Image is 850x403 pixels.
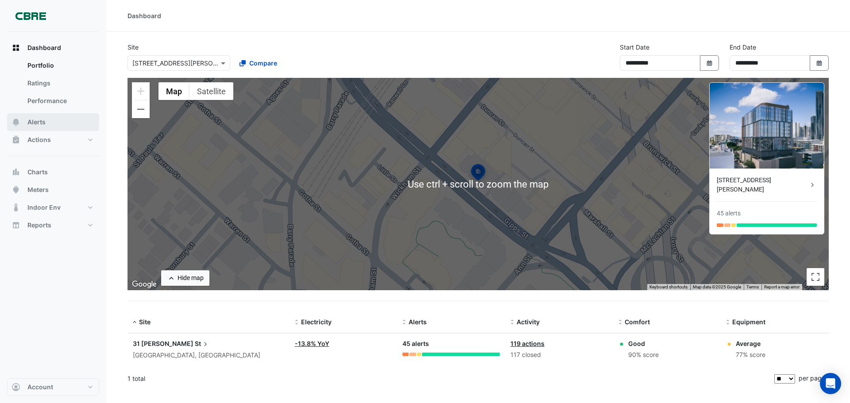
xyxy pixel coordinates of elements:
span: Charts [27,168,48,177]
div: Good [628,339,659,348]
img: Google [130,279,159,290]
a: Ratings [20,74,99,92]
label: Site [127,42,139,52]
div: Open Intercom Messenger [820,373,841,394]
app-icon: Dashboard [12,43,20,52]
div: 45 alerts [402,339,500,349]
button: Account [7,378,99,396]
button: Zoom out [132,100,150,118]
img: Company Logo [11,7,50,25]
div: Average [736,339,765,348]
button: Dashboard [7,39,99,57]
div: 77% score [736,350,765,360]
app-icon: Actions [12,135,20,144]
span: Alerts [409,318,427,326]
span: St [195,339,210,349]
button: Actions [7,131,99,149]
div: Hide map [178,273,204,283]
a: Performance [20,92,99,110]
span: Actions [27,135,51,144]
div: Dashboard [127,11,161,20]
a: -13.8% YoY [295,340,329,347]
div: Dashboard [7,57,99,113]
span: Map data ©2025 Google [693,284,741,289]
button: Zoom in [132,82,150,100]
div: 45 alerts [717,209,741,218]
button: Reports [7,216,99,234]
span: Indoor Env [27,203,61,212]
button: Show street map [158,82,189,100]
div: 117 closed [510,350,608,360]
span: Comfort [625,318,650,326]
button: Hide map [161,270,209,286]
app-icon: Meters [12,185,20,194]
button: Alerts [7,113,99,131]
button: Compare [234,55,283,71]
button: Toggle fullscreen view [807,268,824,286]
span: Account [27,383,53,391]
fa-icon: Select Date [706,59,714,67]
app-icon: Charts [12,168,20,177]
a: 119 actions [510,340,545,347]
a: Report a map error [764,284,800,289]
button: Charts [7,163,99,181]
span: Meters [27,185,49,194]
span: Compare [249,58,277,68]
div: 1 total [127,368,773,390]
span: Electricity [301,318,332,326]
app-icon: Alerts [12,118,20,127]
button: Meters [7,181,99,199]
label: End Date [730,42,756,52]
span: Site [139,318,151,326]
button: Show satellite imagery [189,82,233,100]
img: 31 Duncan St [710,83,824,169]
span: Alerts [27,118,46,127]
div: [GEOGRAPHIC_DATA], [GEOGRAPHIC_DATA] [133,350,284,361]
a: Portfolio [20,57,99,74]
span: Dashboard [27,43,61,52]
app-icon: Reports [12,221,20,230]
app-icon: Indoor Env [12,203,20,212]
span: 31 [PERSON_NAME] [133,340,193,347]
span: Activity [517,318,540,326]
div: [STREET_ADDRESS][PERSON_NAME] [717,176,808,194]
span: Reports [27,221,51,230]
span: per page [799,374,825,382]
label: Start Date [620,42,649,52]
span: Equipment [732,318,765,326]
img: site-pin-selected.svg [468,163,488,184]
button: Keyboard shortcuts [649,284,688,290]
a: Open this area in Google Maps (opens a new window) [130,279,159,290]
div: 90% score [628,350,659,360]
a: Terms (opens in new tab) [746,284,759,289]
button: Indoor Env [7,199,99,216]
fa-icon: Select Date [815,59,823,67]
